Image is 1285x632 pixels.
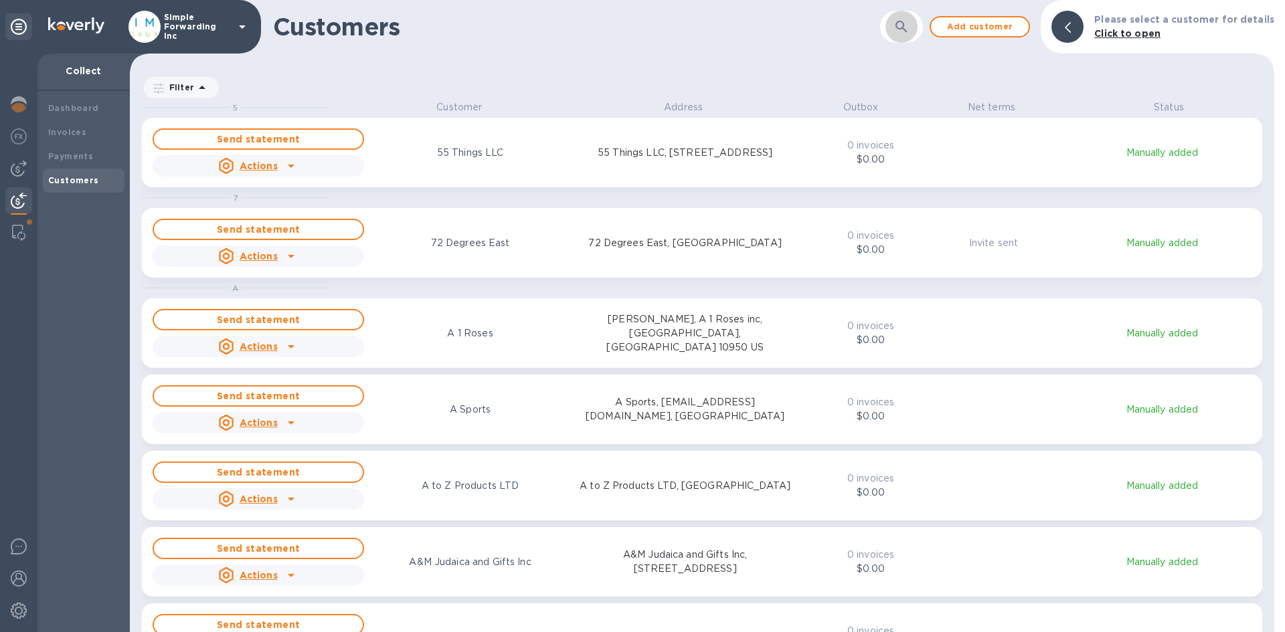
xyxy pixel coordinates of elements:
button: Send statementActionsA 1 Roses[PERSON_NAME], A 1 Roses inc, [GEOGRAPHIC_DATA], [GEOGRAPHIC_DATA] ... [142,298,1262,368]
p: 72 Degrees East [431,236,510,250]
span: Send statement [165,221,352,237]
p: $0.00 [827,333,914,347]
p: A Sports [450,403,491,417]
h1: Customers [273,13,793,41]
b: Customers [48,175,99,185]
p: $0.00 [827,152,914,167]
button: Send statementActionsA SportsA Sports, [EMAIL_ADDRESS][DOMAIN_NAME], [GEOGRAPHIC_DATA]0 invoices$... [142,375,1262,444]
p: A to Z Products LTD [422,479,519,493]
p: A&M Judaica and Gifts Inc, [STREET_ADDRESS] [579,548,792,576]
button: Send statement [153,128,364,150]
p: Outbox [814,100,907,114]
p: A&M Judaica and Gifts Inc [409,555,531,569]
button: Send statement [153,385,364,407]
p: Collect [48,64,119,78]
span: Send statement [165,540,352,556]
p: 0 invoices [827,138,914,152]
div: Unpin categories [5,13,32,40]
u: Actions [240,570,278,581]
button: Send statement [153,538,364,559]
p: Manually added [1070,555,1254,569]
span: Send statement [165,388,352,404]
p: Customer [366,100,553,114]
p: Simple Forwarding Inc [164,13,231,41]
p: Invite sent [950,236,1037,250]
p: Manually added [1070,479,1254,493]
button: Send statementActionsA&M Judaica and Gifts IncA&M Judaica and Gifts Inc, [STREET_ADDRESS]0 invoic... [142,527,1262,597]
p: Net terms [945,100,1038,114]
p: $0.00 [827,243,914,257]
button: Send statement [153,461,364,483]
span: Add customer [942,19,1018,35]
p: Manually added [1070,403,1254,417]
button: Send statement [153,309,364,330]
p: 55 Things LLC [437,146,504,160]
div: grid [142,100,1274,632]
u: Actions [240,494,278,504]
b: Payments [48,151,93,161]
button: Send statement [153,219,364,240]
span: Send statement [165,131,352,147]
p: 0 invoices [827,395,914,409]
button: Send statementActions72 Degrees East72 Degrees East, [GEOGRAPHIC_DATA]0 invoices$0.00Invite sentM... [142,208,1262,278]
p: 0 invoices [827,548,914,562]
p: Manually added [1070,326,1254,340]
p: $0.00 [827,486,914,500]
span: 7 [233,193,238,203]
p: A Sports, [EMAIL_ADDRESS][DOMAIN_NAME], [GEOGRAPHIC_DATA] [579,395,792,423]
p: [PERSON_NAME], A 1 Roses inc, [GEOGRAPHIC_DATA], [GEOGRAPHIC_DATA] 10950 US [579,312,792,354]
button: Send statementActionsA to Z Products LTDA to Z Products LTD, [GEOGRAPHIC_DATA]0 invoices$0.00Manu... [142,451,1262,520]
p: $0.00 [827,409,914,423]
p: Filter [164,82,194,93]
span: Send statement [165,312,352,328]
button: Add customer [930,16,1030,37]
u: Actions [240,161,278,171]
b: Dashboard [48,103,99,113]
p: Manually added [1070,236,1254,250]
button: Send statementActions55 Things LLC55 Things LLC, [STREET_ADDRESS]0 invoices$0.00Manually added [142,118,1262,187]
p: 0 invoices [827,471,914,486]
b: Please select a customer for details [1094,14,1274,25]
p: 55 Things LLC, [STREET_ADDRESS] [598,146,772,160]
img: Foreign exchange [11,128,27,144]
p: Status [1076,100,1262,114]
p: 0 invoices [827,229,914,243]
u: Actions [240,341,278,352]
u: Actions [240,417,278,428]
p: A 1 Roses [447,326,493,340]
img: Logo [48,17,104,33]
b: Invoices [48,127,86,137]
p: A to Z Products LTD, [GEOGRAPHIC_DATA] [580,479,790,493]
span: Send statement [165,464,352,480]
p: Address [590,100,777,114]
b: Click to open [1094,28,1161,39]
span: 5 [233,102,238,112]
u: Actions [240,251,278,261]
span: A [232,283,238,293]
p: $0.00 [827,562,914,576]
p: 0 invoices [827,319,914,333]
p: Manually added [1070,146,1254,160]
p: 72 Degrees East, [GEOGRAPHIC_DATA] [588,236,781,250]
